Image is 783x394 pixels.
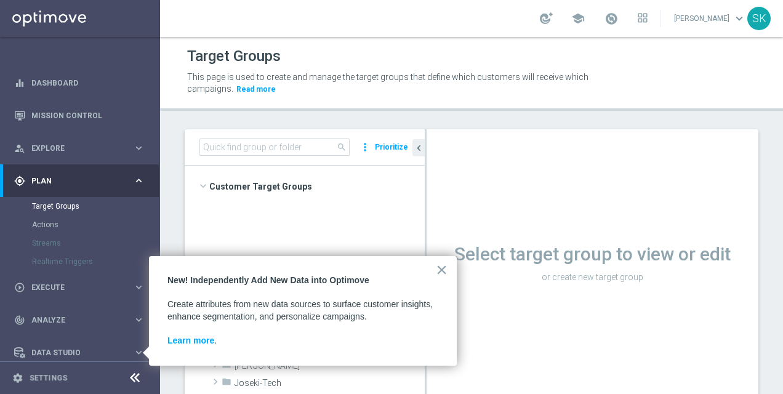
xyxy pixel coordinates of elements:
[133,314,145,326] i: keyboard_arrow_right
[133,175,145,187] i: keyboard_arrow_right
[436,260,448,279] button: Close
[222,377,231,391] i: folder
[235,378,425,388] span: Joseki-Tech
[14,315,133,326] div: Analyze
[31,177,133,185] span: Plan
[167,275,369,285] strong: New! Independently Add New Data into Optimove
[733,12,746,25] span: keyboard_arrow_down
[32,201,128,211] a: Target Groups
[12,372,23,384] i: settings
[14,99,145,132] div: Mission Control
[167,336,214,345] a: Learn more
[14,282,133,293] div: Execute
[31,316,133,324] span: Analyze
[31,99,145,132] a: Mission Control
[359,139,371,156] i: more_vert
[32,234,159,252] div: Streams
[133,347,145,358] i: keyboard_arrow_right
[235,361,425,371] span: Jess
[199,139,350,156] input: Quick find group or folder
[673,9,747,28] a: [PERSON_NAME]
[235,82,277,96] button: Read more
[747,7,771,30] div: SK
[14,347,133,358] div: Data Studio
[413,142,425,154] i: chevron_left
[187,72,588,94] span: This page is used to create and manage the target groups that define which customers will receive...
[32,252,159,271] div: Realtime Triggers
[571,12,585,25] span: school
[32,215,159,234] div: Actions
[14,143,25,154] i: person_search
[167,299,438,323] p: Create attributes from new data sources to surface customer insights, enhance segmentation, and p...
[133,142,145,154] i: keyboard_arrow_right
[214,336,217,345] span: .
[222,360,231,374] i: folder
[14,282,25,293] i: play_circle_outline
[133,281,145,293] i: keyboard_arrow_right
[31,66,145,99] a: Dashboard
[427,271,758,283] p: or create new target group
[209,178,425,195] span: Customer Target Groups
[14,78,25,89] i: equalizer
[14,66,145,99] div: Dashboard
[14,175,133,187] div: Plan
[427,243,758,265] h1: Select target group to view or edit
[31,284,133,291] span: Execute
[32,197,159,215] div: Target Groups
[14,315,25,326] i: track_changes
[373,139,410,156] button: Prioritize
[32,220,128,230] a: Actions
[30,374,67,382] a: Settings
[14,143,133,154] div: Explore
[14,175,25,187] i: gps_fixed
[31,145,133,152] span: Explore
[31,349,133,356] span: Data Studio
[337,142,347,152] span: search
[187,47,281,65] h1: Target Groups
